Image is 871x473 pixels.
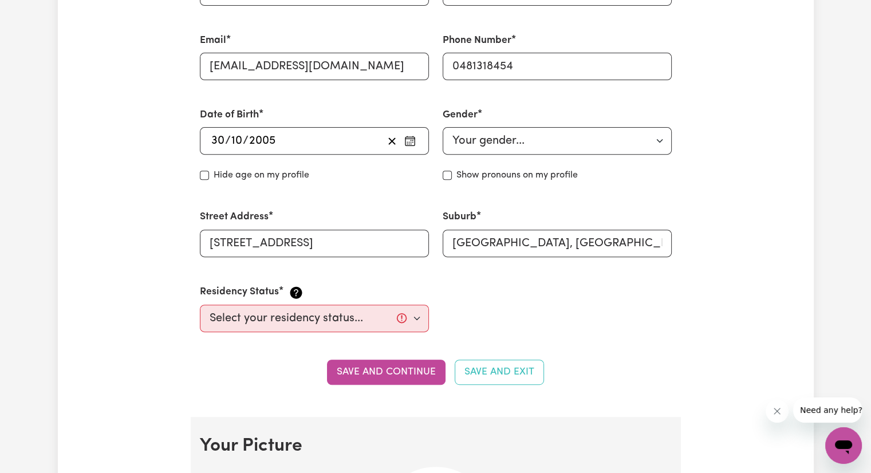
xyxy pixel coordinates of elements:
[825,427,862,464] iframe: Button to launch messaging window
[200,285,279,299] label: Residency Status
[7,8,69,17] span: Need any help?
[443,108,478,123] label: Gender
[249,132,277,149] input: ----
[200,435,672,457] h2: Your Picture
[456,168,578,182] label: Show pronouns on my profile
[200,108,259,123] label: Date of Birth
[443,210,476,224] label: Suburb
[766,400,789,423] iframe: Close message
[327,360,446,385] button: Save and continue
[225,135,231,147] span: /
[243,135,249,147] span: /
[455,360,544,385] button: Save and Exit
[443,230,672,257] input: e.g. North Bondi, New South Wales
[231,132,243,149] input: --
[211,132,225,149] input: --
[200,33,226,48] label: Email
[443,33,511,48] label: Phone Number
[793,397,862,423] iframe: Message from company
[200,210,269,224] label: Street Address
[214,168,309,182] label: Hide age on my profile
